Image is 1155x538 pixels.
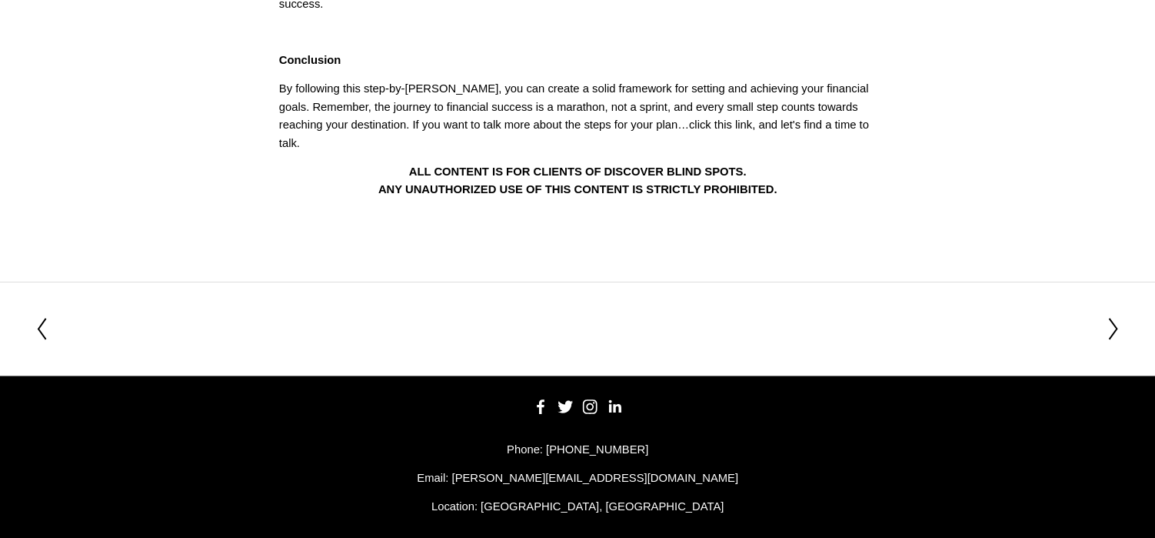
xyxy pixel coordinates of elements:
[378,165,777,196] strong: ALL CONTENT IS FOR CLIENTS OF DISCOVER BLIND SPOTS. ANY UNAUTHORIZED USE OF THIS CONTENT IS STRIC...
[35,497,1120,516] p: Location: [GEOGRAPHIC_DATA], [GEOGRAPHIC_DATA]
[607,399,622,414] a: LinkedIn
[533,399,548,414] a: Facebook
[279,80,877,153] p: By following this step-by-[PERSON_NAME], you can create a solid framework for setting and achievi...
[35,469,1120,487] p: Email: [PERSON_NAME][EMAIL_ADDRESS][DOMAIN_NAME]
[582,399,597,414] a: Instagram
[279,54,341,66] strong: Conclusion
[558,399,573,414] a: Twitter
[35,440,1120,459] p: Phone: [PHONE_NUMBER]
